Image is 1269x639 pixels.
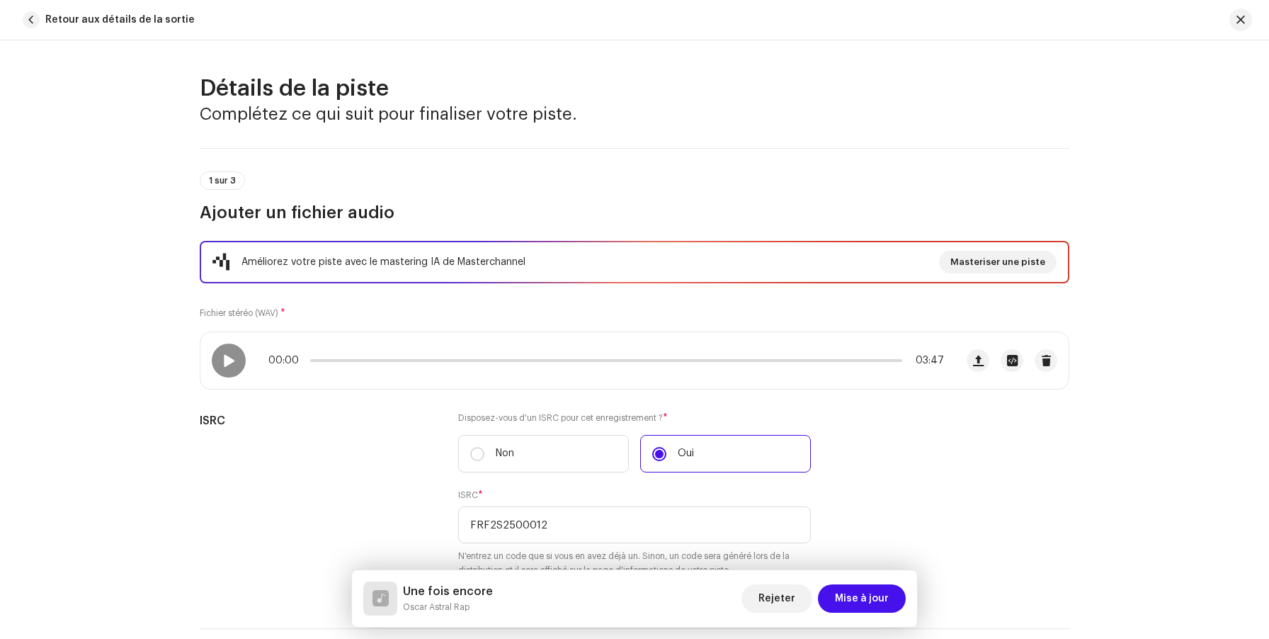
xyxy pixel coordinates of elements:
button: Masteriser une piste [939,251,1057,273]
label: Disposez-vous d'un ISRC pour cet enregistrement ? [458,412,811,424]
label: ISRC [458,490,483,501]
small: Une fois encore [403,600,493,614]
small: Fichier stéréo (WAV) [200,309,278,317]
span: Masteriser une piste [950,248,1045,276]
h5: ISRC [200,412,436,429]
div: Améliorez votre piste avec le mastering IA de Masterchannel [241,254,525,271]
h3: Ajouter un fichier audio [200,201,1069,224]
input: ABXYZ####### [458,507,811,543]
button: Rejeter [741,584,812,613]
span: 00:00 [268,355,305,366]
h2: Détails de la piste [200,74,1069,103]
h5: Une fois encore [403,583,493,600]
p: Oui [678,446,694,461]
small: N'entrez un code que si vous en avez déjà un. Sinon, un code sera généré lors de la distribution ... [458,549,811,577]
button: Mise à jour [818,584,906,613]
span: Mise à jour [835,584,889,613]
h3: Complétez ce qui suit pour finaliser votre piste. [200,103,1069,125]
span: 03:47 [908,355,944,366]
span: Rejeter [758,584,795,613]
p: Non [496,446,514,461]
